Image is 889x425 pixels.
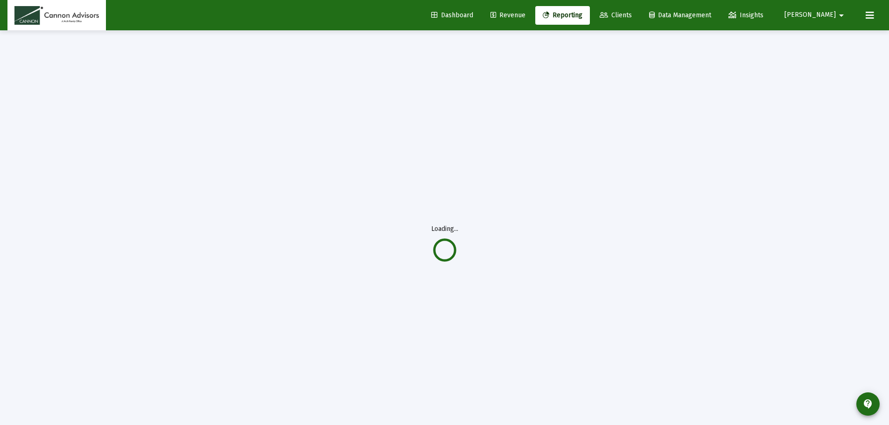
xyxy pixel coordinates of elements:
a: Reporting [535,6,590,25]
span: Insights [728,11,763,19]
span: [PERSON_NAME] [784,11,836,19]
a: Insights [721,6,771,25]
img: Dashboard [14,6,99,25]
mat-icon: contact_support [862,398,874,410]
span: Data Management [649,11,711,19]
span: Revenue [490,11,525,19]
a: Dashboard [424,6,481,25]
a: Data Management [642,6,719,25]
span: Dashboard [431,11,473,19]
button: [PERSON_NAME] [773,6,858,24]
span: Clients [600,11,632,19]
a: Clients [592,6,639,25]
span: Reporting [543,11,582,19]
mat-icon: arrow_drop_down [836,6,847,25]
a: Revenue [483,6,533,25]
